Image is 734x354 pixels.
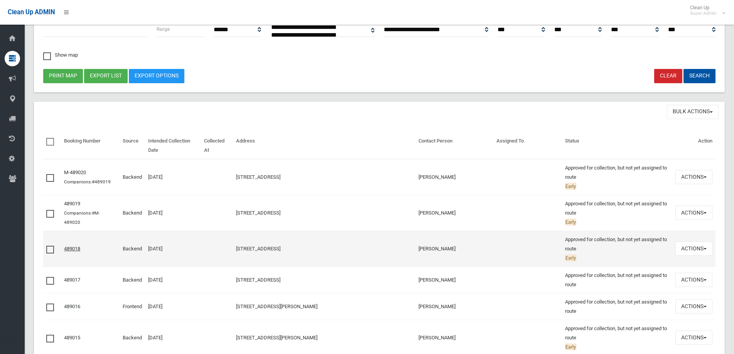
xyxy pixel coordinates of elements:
[120,133,145,159] th: Source
[690,10,717,16] small: Super Admin
[120,293,145,320] td: Frontend
[64,210,100,225] a: #M-489020
[8,8,55,16] span: Clean Up ADMIN
[415,159,493,195] td: [PERSON_NAME]
[415,133,493,159] th: Contact Person
[562,231,672,267] td: Approved for collection, but not yet assigned to route
[562,133,672,159] th: Status
[64,277,80,283] a: 489017
[675,170,712,184] button: Actions
[415,195,493,231] td: [PERSON_NAME]
[236,174,280,180] a: [STREET_ADDRESS]
[675,242,712,256] button: Actions
[654,69,682,83] a: Clear
[683,69,715,83] button: Search
[415,231,493,267] td: [PERSON_NAME]
[145,231,201,267] td: [DATE]
[84,69,128,83] button: Export list
[64,179,112,185] small: Companions:
[92,179,111,185] a: #489019
[236,210,280,216] a: [STREET_ADDRESS]
[415,293,493,320] td: [PERSON_NAME]
[145,293,201,320] td: [DATE]
[236,335,317,341] a: [STREET_ADDRESS][PERSON_NAME]
[201,133,233,159] th: Collected At
[675,299,712,314] button: Actions
[686,5,724,16] span: Clean Up
[120,267,145,293] td: Backend
[64,246,80,252] a: 489018
[565,219,576,225] span: Early
[667,105,719,119] button: Bulk Actions
[675,331,712,345] button: Actions
[565,255,576,261] span: Early
[120,231,145,267] td: Backend
[675,206,712,220] button: Actions
[233,133,415,159] th: Address
[562,159,672,195] td: Approved for collection, but not yet assigned to route
[145,133,201,159] th: Intended Collection Date
[120,195,145,231] td: Backend
[129,69,184,83] a: Export Options
[64,335,80,341] a: 489015
[145,159,201,195] td: [DATE]
[236,246,280,252] a: [STREET_ADDRESS]
[64,304,80,309] a: 489016
[61,133,120,159] th: Booking Number
[415,267,493,293] td: [PERSON_NAME]
[236,277,280,283] a: [STREET_ADDRESS]
[562,293,672,320] td: Approved for collection, but not yet assigned to route
[236,304,317,309] a: [STREET_ADDRESS][PERSON_NAME]
[43,52,78,57] span: Show map
[672,133,715,159] th: Action
[120,159,145,195] td: Backend
[64,210,100,225] small: Companions:
[145,267,201,293] td: [DATE]
[64,169,86,175] a: M-489020
[675,273,712,287] button: Actions
[64,201,80,206] a: 489019
[565,344,576,350] span: Early
[145,195,201,231] td: [DATE]
[493,133,562,159] th: Assigned To
[565,183,576,190] span: Early
[562,195,672,231] td: Approved for collection, but not yet assigned to route
[562,267,672,293] td: Approved for collection, but not yet assigned to route
[43,69,83,83] button: Print map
